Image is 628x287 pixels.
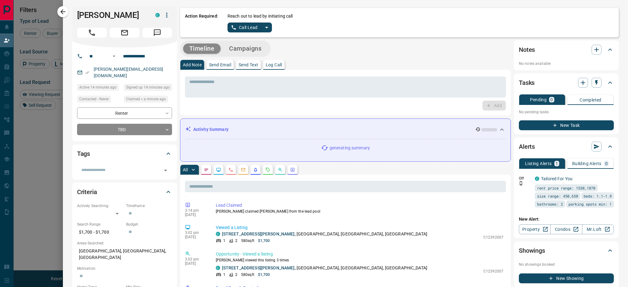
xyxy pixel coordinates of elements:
[209,63,231,67] p: Send Email
[183,44,221,54] button: Timeline
[239,63,258,67] p: Send Text
[77,146,172,161] div: Tags
[228,13,293,19] p: Reach out to lead by initiating call
[185,213,207,217] p: [DATE]
[278,167,283,172] svg: Opportunities
[550,98,553,102] p: 0
[519,42,614,57] div: Notes
[235,272,237,277] p: 2
[519,75,614,90] div: Tasks
[77,124,172,135] div: TBD
[241,238,254,243] p: 580 sqft
[580,98,601,102] p: Completed
[330,145,370,151] p: generating summary
[519,216,614,223] p: New Alert:
[77,84,121,93] div: Tue Sep 16 2025
[483,268,503,274] p: C12392007
[155,13,160,17] div: condos.ca
[222,265,295,270] a: [STREET_ADDRESS][PERSON_NAME]
[185,231,207,235] p: 3:02 pm
[584,193,612,199] span: beds: 1.1-1.9
[223,44,268,54] button: Campaigns
[183,63,202,67] p: Add Note
[519,243,614,258] div: Showings
[126,84,170,90] span: Signed up 14 minutes ago
[568,201,612,207] span: parking spots min: 1
[222,231,295,236] a: [STREET_ADDRESS][PERSON_NAME]
[530,98,547,102] p: Pending
[193,126,228,133] p: Activity Summary
[126,96,166,102] span: Claimed < a minute ago
[77,149,90,159] h2: Tags
[77,246,172,263] p: [GEOGRAPHIC_DATA], [GEOGRAPHIC_DATA], [GEOGRAPHIC_DATA]
[77,203,123,209] p: Actively Searching:
[85,70,89,75] svg: Email Verified
[204,167,209,172] svg: Notes
[77,266,172,271] p: Motivation:
[183,168,188,172] p: All
[582,224,614,234] a: Mr.Loft
[519,139,614,154] div: Alerts
[77,187,97,197] h2: Criteria
[235,238,237,243] p: 2
[537,201,563,207] span: bathrooms: 2
[79,84,117,90] span: Active 14 minutes ago
[216,167,221,172] svg: Lead Browsing Activity
[142,28,172,38] span: Message
[228,23,262,32] button: Call Lead
[535,177,539,181] div: condos.ca
[228,23,272,32] div: split button
[537,193,578,199] span: size range: 450,658
[216,202,503,209] p: Lead Claimed
[216,266,220,270] div: condos.ca
[77,28,107,38] span: Call
[241,167,246,172] svg: Emails
[537,185,595,191] span: rent price range: 1530,1870
[483,235,503,240] p: C12392007
[126,222,172,227] p: Budget:
[265,167,270,172] svg: Requests
[185,235,207,239] p: [DATE]
[222,265,427,271] p: , [GEOGRAPHIC_DATA], [GEOGRAPHIC_DATA], [GEOGRAPHIC_DATA]
[541,176,573,181] a: Tailored For You
[216,209,503,214] p: [PERSON_NAME] claimed [PERSON_NAME] from the lead pool
[126,203,172,209] p: Timeframe:
[519,107,614,117] p: No pending tasks
[185,208,207,213] p: 3:14 pm
[185,124,506,135] div: Activity Summary
[79,96,109,102] span: Contacted - Never
[519,45,535,55] h2: Notes
[519,262,614,267] p: No showings booked
[110,28,139,38] span: Email
[110,52,118,60] button: Open
[94,67,163,78] a: [PERSON_NAME][EMAIL_ADDRESS][DOMAIN_NAME]
[185,13,218,32] p: Action Required:
[77,227,123,237] p: $1,700 - $1,700
[266,63,282,67] p: Log Call
[519,181,523,185] svg: Push Notification Only
[605,161,608,166] p: 0
[77,240,172,246] p: Areas Searched:
[216,232,220,236] div: condos.ca
[519,246,545,256] h2: Showings
[223,272,225,277] p: 1
[216,224,503,231] p: Viewed a Listing
[556,161,558,166] p: 1
[241,272,254,277] p: 580 sqft
[216,257,503,263] p: [PERSON_NAME] viewed this listing 3 times
[77,185,172,199] div: Criteria
[519,120,614,130] button: New Task
[290,167,295,172] svg: Agent Actions
[519,142,535,152] h2: Alerts
[525,161,552,166] p: Listing Alerts
[77,10,146,20] h1: [PERSON_NAME]
[124,84,172,93] div: Tue Sep 16 2025
[519,78,535,88] h2: Tasks
[223,238,225,243] p: 1
[253,167,258,172] svg: Listing Alerts
[216,251,503,257] p: Opportunity - Viewed a listing
[185,261,207,266] p: [DATE]
[258,238,270,243] p: $1,700
[519,273,614,283] button: New Showing
[519,224,551,234] a: Property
